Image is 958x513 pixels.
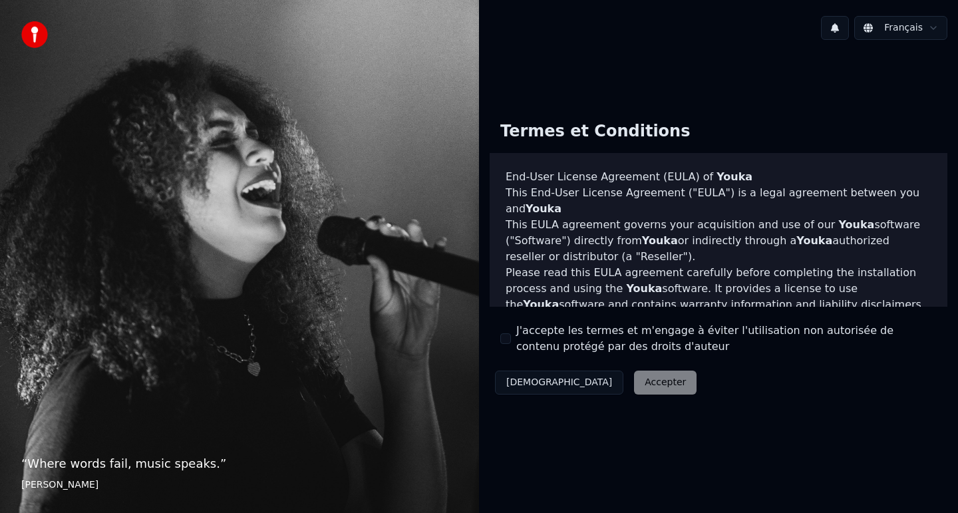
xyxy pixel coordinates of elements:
div: Termes et Conditions [490,110,701,153]
p: This EULA agreement governs your acquisition and use of our software ("Software") directly from o... [506,217,931,265]
h3: End-User License Agreement (EULA) of [506,169,931,185]
p: Please read this EULA agreement carefully before completing the installation process and using th... [506,265,931,313]
button: [DEMOGRAPHIC_DATA] [495,371,623,395]
span: Youka [838,218,874,231]
footer: [PERSON_NAME] [21,478,458,492]
span: Youka [717,170,752,183]
span: Youka [523,298,559,311]
p: “ Where words fail, music speaks. ” [21,454,458,473]
span: Youka [796,234,832,247]
span: Youka [642,234,678,247]
span: Youka [626,282,662,295]
p: This End-User License Agreement ("EULA") is a legal agreement between you and [506,185,931,217]
label: J'accepte les termes et m'engage à éviter l'utilisation non autorisée de contenu protégé par des ... [516,323,937,355]
img: youka [21,21,48,48]
span: Youka [526,202,561,215]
